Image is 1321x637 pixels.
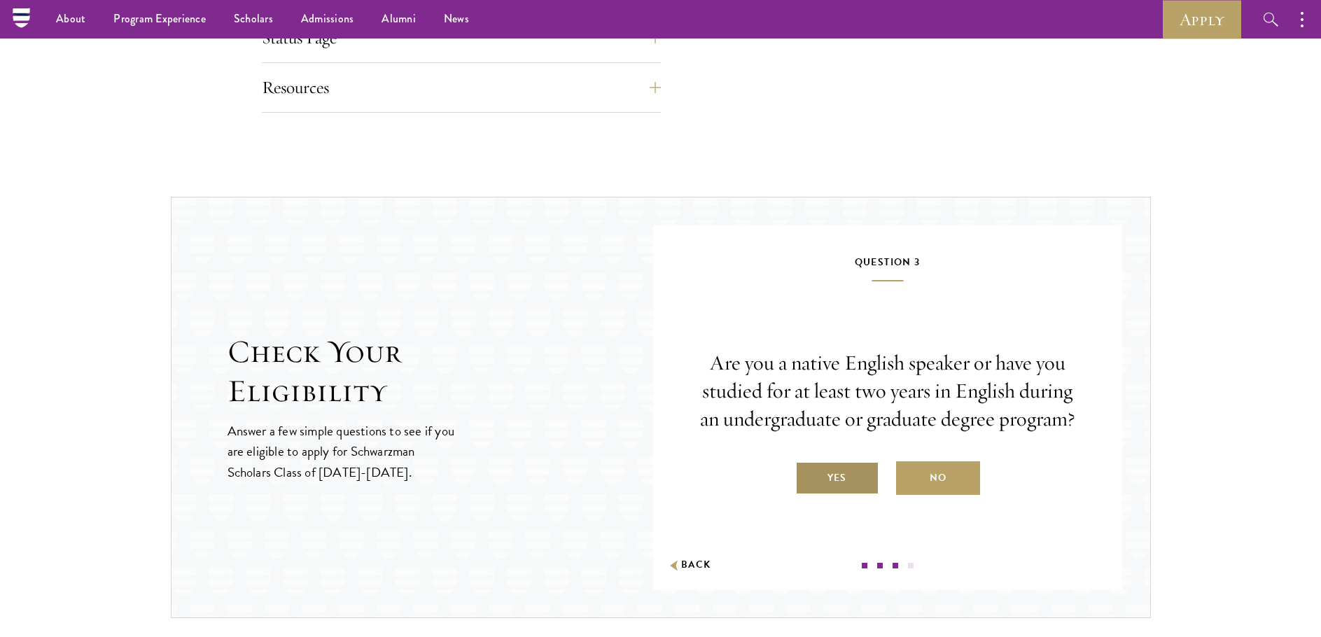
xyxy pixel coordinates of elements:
[228,332,653,411] h2: Check Your Eligibility
[262,71,661,104] button: Resources
[896,461,980,495] label: No
[667,558,711,573] button: Back
[795,461,879,495] label: Yes
[695,253,1080,281] h5: Question 3
[695,349,1080,433] p: Are you a native English speaker or have you studied for at least two years in English during an ...
[228,421,456,482] p: Answer a few simple questions to see if you are eligible to apply for Schwarzman Scholars Class o...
